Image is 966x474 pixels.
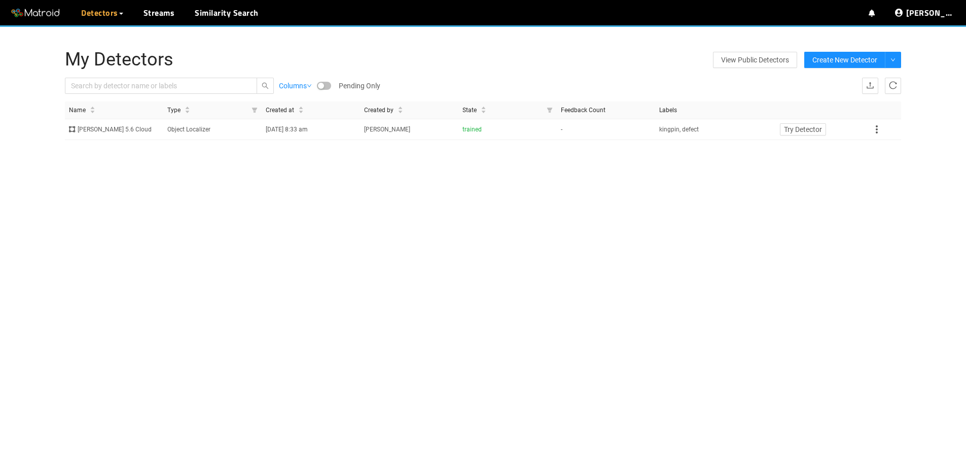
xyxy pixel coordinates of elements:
[462,106,477,115] span: State
[298,105,304,111] span: caret-up
[557,119,655,140] td: -
[885,78,901,94] button: reload
[713,52,797,68] a: View Public Detectors
[784,124,822,135] span: Try Detector
[71,80,241,91] input: Search by detector name or labels
[90,109,95,115] span: caret-down
[144,7,175,19] a: Streams
[557,101,655,120] th: Feedback Count
[247,101,262,119] span: filter
[889,81,897,91] span: reload
[398,109,403,115] span: caret-down
[804,52,885,68] button: Create New Detector
[812,54,877,65] span: Create New Detector
[65,50,622,70] h1: My Detectors
[547,107,553,113] span: filter
[307,83,312,88] span: down
[364,106,393,115] span: Created by
[659,125,699,134] span: kingpin, defect
[167,106,181,115] span: Type
[266,126,308,133] span: [DATE] 8:33 am
[885,52,901,68] button: down
[185,109,190,115] span: caret-down
[69,125,159,134] div: [PERSON_NAME] 5.6 Cloud
[81,7,118,19] span: Detectors
[481,105,486,111] span: caret-up
[721,52,789,67] span: View Public Detectors
[339,80,380,91] span: Pending Only
[780,123,826,136] button: Try Detector
[163,119,262,140] td: Object Localizer
[543,101,557,119] span: filter
[655,101,754,120] th: Labels
[862,78,878,94] button: upload
[481,109,486,115] span: caret-down
[866,81,874,91] span: upload
[257,82,273,89] span: search
[279,80,312,91] a: Columns
[890,57,896,63] span: down
[10,6,61,21] img: Matroid logo
[252,107,258,113] span: filter
[266,106,294,115] span: Created at
[90,105,95,111] span: caret-up
[185,105,190,111] span: caret-up
[462,125,553,134] div: trained
[298,109,304,115] span: caret-down
[364,126,410,133] span: [PERSON_NAME]
[398,105,403,111] span: caret-up
[69,106,86,115] span: Name
[195,7,259,19] a: Similarity Search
